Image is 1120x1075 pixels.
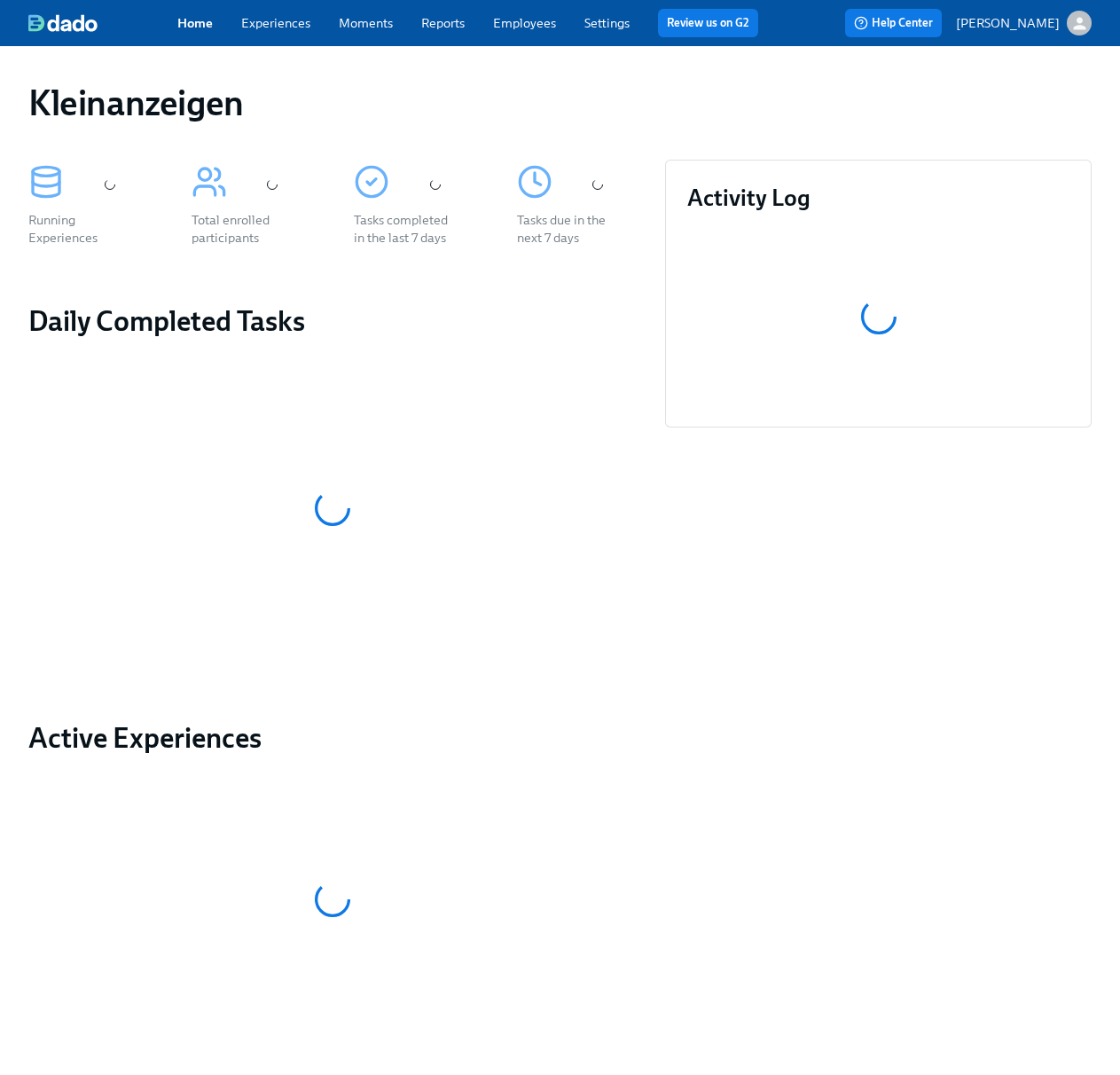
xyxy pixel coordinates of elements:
a: Employees [493,15,556,31]
button: [PERSON_NAME] [956,11,1092,35]
img: dado [28,14,98,32]
div: Tasks due in the next 7 days [517,211,623,247]
h2: Daily Completed Tasks [28,303,637,339]
button: Help Center [845,9,942,37]
div: Total enrolled participants [192,211,298,247]
a: Review us on G2 [667,14,749,32]
a: Active Experiences [28,720,637,756]
a: Experiences [241,15,310,31]
p: [PERSON_NAME] [956,14,1060,32]
h3: Activity Log [687,182,1069,214]
a: Home [177,15,213,31]
h1: Kleinanzeigen [28,82,244,124]
span: Help Center [854,14,933,32]
a: Reports [421,15,465,31]
button: Review us on G2 [658,9,758,37]
div: Running Experiences [28,211,135,247]
a: Settings [584,15,630,31]
a: Moments [339,15,393,31]
a: dado [28,14,177,32]
div: Tasks completed in the last 7 days [354,211,460,247]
